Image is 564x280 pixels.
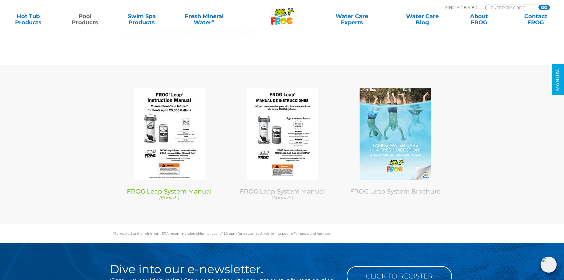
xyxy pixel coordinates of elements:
[538,5,550,10] input: GO
[457,13,501,26] a: AboutFROG
[316,13,388,26] a: Water CareExperts
[113,232,451,235] p: *Compared to the minimum EPA recommended chlorine level of 1.0 ppm for a stabilized swimming pool...
[360,88,431,180] img: FROG-All-Pool-with-LEAP-brochure
[230,188,334,201] a: FROG Leap System Manual (Spanish)
[110,263,337,275] h2: Dive into our e-newsletter.
[445,5,477,10] p: Find A Dealer
[159,195,179,201] em: (English)
[134,88,205,180] img: Leap-Infuzer-Manual
[272,195,293,201] em: (Spanish)
[120,13,164,26] a: Swim SpaProducts
[541,257,557,273] img: openIcon
[63,13,107,26] a: PoolProducts
[514,13,558,26] a: ContactFROG
[176,13,232,26] a: Fresh MineralWater∞
[400,13,444,26] a: Water CareBlog
[490,5,532,10] input: Zip Code Form
[117,188,221,201] a: FROG Leap System Manual (English)
[350,188,441,195] a: FROG Leap System Brochure
[6,13,50,26] a: Hot TubProducts
[247,88,318,180] img: Leap-Infuzer-Manual-Spanish
[211,18,215,23] sup: ∞
[552,64,564,95] a: MANUAL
